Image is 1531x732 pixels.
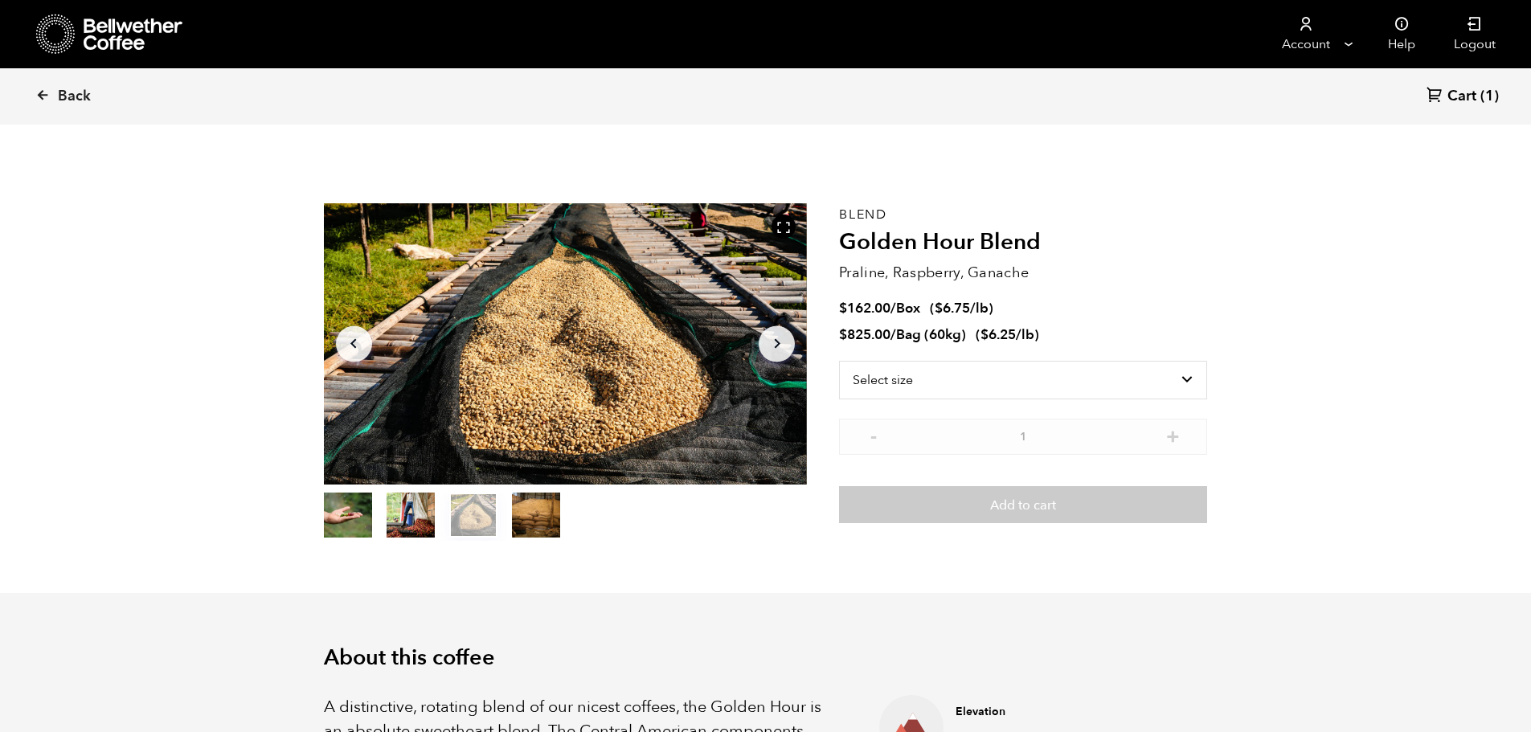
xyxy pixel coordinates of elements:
[896,299,920,317] span: Box
[839,486,1207,523] button: Add to cart
[839,325,847,344] span: $
[839,262,1207,284] p: Praline, Raspberry, Ganache
[58,87,91,106] span: Back
[935,299,943,317] span: $
[839,325,890,344] bdi: 825.00
[839,229,1207,256] h2: Golden Hour Blend
[970,299,989,317] span: /lb
[896,325,966,344] span: Bag (60kg)
[935,299,970,317] bdi: 6.75
[863,427,883,443] button: -
[956,704,1182,720] h4: Elevation
[976,325,1039,344] span: ( )
[1427,86,1499,108] a: Cart (1)
[980,325,989,344] span: $
[890,299,896,317] span: /
[839,299,890,317] bdi: 162.00
[890,325,896,344] span: /
[980,325,1016,344] bdi: 6.25
[324,645,1208,671] h2: About this coffee
[1480,87,1499,106] span: (1)
[930,299,993,317] span: ( )
[1163,427,1183,443] button: +
[1447,87,1476,106] span: Cart
[1016,325,1034,344] span: /lb
[839,299,847,317] span: $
